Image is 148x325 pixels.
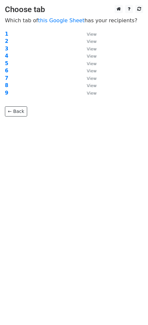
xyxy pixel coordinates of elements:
small: View [87,76,97,81]
a: 9 [5,90,8,96]
small: View [87,46,97,51]
small: View [87,54,97,59]
small: View [87,83,97,88]
a: 7 [5,75,8,81]
small: View [87,39,97,44]
a: 4 [5,53,8,59]
a: View [80,46,97,52]
a: 8 [5,82,8,88]
small: View [87,32,97,37]
a: View [80,75,97,81]
a: View [80,38,97,44]
a: 3 [5,46,8,52]
a: View [80,31,97,37]
h3: Choose tab [5,5,143,14]
a: View [80,82,97,88]
a: 1 [5,31,8,37]
p: Which tab of has your recipients? [5,17,143,24]
a: 5 [5,61,8,66]
a: this Google Sheet [38,17,84,24]
small: View [87,68,97,73]
a: ← Back [5,106,27,117]
a: View [80,53,97,59]
a: 6 [5,68,8,74]
a: View [80,90,97,96]
small: View [87,61,97,66]
a: View [80,61,97,66]
small: View [87,91,97,96]
a: View [80,68,97,74]
a: 2 [5,38,8,44]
